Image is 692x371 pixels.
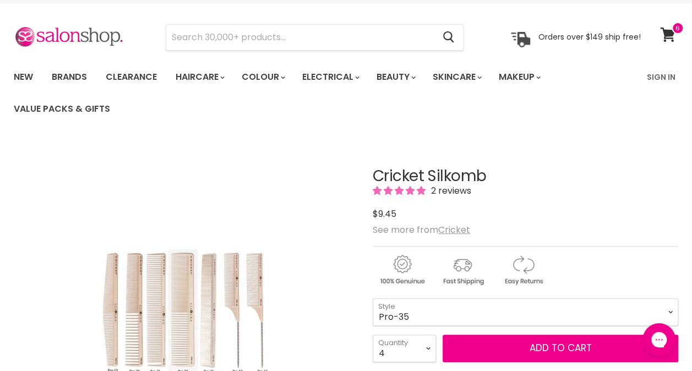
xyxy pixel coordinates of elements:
a: Value Packs & Gifts [6,97,118,121]
button: Search [434,25,463,50]
a: Makeup [491,66,547,89]
a: Clearance [97,66,165,89]
span: $9.45 [373,208,396,220]
img: returns.gif [494,253,552,287]
span: 5.00 stars [373,184,428,197]
a: New [6,66,41,89]
a: Sign In [640,66,682,89]
a: Beauty [368,66,422,89]
span: See more from [373,223,470,236]
form: Product [166,24,464,51]
h1: Cricket Silkomb [373,168,678,185]
a: Electrical [294,66,366,89]
span: 2 reviews [428,184,471,197]
a: Brands [43,66,95,89]
p: Orders over $149 ship free! [538,32,641,42]
a: Haircare [167,66,231,89]
input: Search [166,25,434,50]
ul: Main menu [6,61,640,125]
a: Cricket [438,223,470,236]
button: Add to cart [443,335,678,362]
span: Add to cart [529,341,591,354]
img: genuine.gif [373,253,431,287]
a: Colour [233,66,292,89]
iframe: Gorgias live chat messenger [637,319,681,360]
a: Skincare [424,66,488,89]
select: Quantity [373,335,436,362]
img: shipping.gif [433,253,492,287]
